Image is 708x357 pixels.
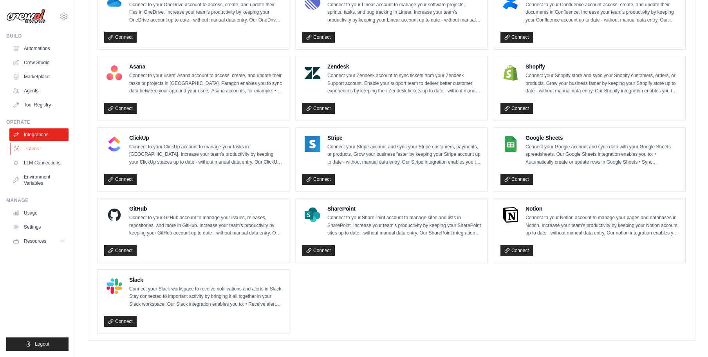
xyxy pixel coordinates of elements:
[107,278,122,294] img: Slack Logo
[9,85,69,97] a: Agents
[10,142,69,155] a: Traces
[305,136,320,152] img: Stripe Logo
[305,65,320,81] img: Zendesk Logo
[302,103,335,114] a: Connect
[9,128,69,141] a: Integrations
[526,134,679,142] h4: Google Sheets
[526,205,679,213] h4: Notion
[129,1,283,24] p: Connect to your OneDrive account to access, create, and update their files in OneDrive. Increase ...
[526,72,679,95] p: Connect your Shopify store and sync your Shopify customers, orders, or products. Grow your busine...
[9,157,69,169] a: LLM Connections
[503,207,518,223] img: Notion Logo
[305,207,320,223] img: SharePoint Logo
[500,103,533,114] a: Connect
[129,214,283,237] p: Connect to your GitHub account to manage your issues, releases, repositories, and more in GitHub....
[302,174,335,185] a: Connect
[526,214,679,237] p: Connect to your Notion account to manage your pages and databases in Notion. Increase your team’s...
[327,205,481,213] h4: SharePoint
[6,9,45,24] img: Logo
[104,103,137,114] a: Connect
[104,245,137,256] a: Connect
[9,56,69,69] a: Crew Studio
[327,143,481,166] p: Connect your Stripe account and sync your Stripe customers, payments, or products. Grow your busi...
[6,337,69,351] button: Logout
[9,42,69,55] a: Automations
[327,1,481,24] p: Connect to your Linear account to manage your software projects, sprints, tasks, and bug tracking...
[9,235,69,247] button: Resources
[9,70,69,83] a: Marketplace
[500,32,533,43] a: Connect
[526,143,679,166] p: Connect your Google account and sync data with your Google Sheets spreadsheets. Our Google Sheets...
[24,238,46,244] span: Resources
[6,197,69,204] div: Manage
[327,63,481,70] h4: Zendesk
[500,245,533,256] a: Connect
[6,33,69,39] div: Build
[129,72,283,95] p: Connect to your users’ Asana account to access, create, and update their tasks or projects in [GE...
[526,63,679,70] h4: Shopify
[302,245,335,256] a: Connect
[129,276,283,284] h4: Slack
[503,65,518,81] img: Shopify Logo
[503,136,518,152] img: Google Sheets Logo
[129,205,283,213] h4: GitHub
[129,134,283,142] h4: ClickUp
[500,174,533,185] a: Connect
[104,32,137,43] a: Connect
[302,32,335,43] a: Connect
[107,207,122,223] img: GitHub Logo
[104,174,137,185] a: Connect
[104,316,137,327] a: Connect
[9,207,69,219] a: Usage
[526,1,679,24] p: Connect to your Confluence account access, create, and update their documents in Confluence. Incr...
[35,341,49,347] span: Logout
[9,221,69,233] a: Settings
[327,214,481,237] p: Connect to your SharePoint account to manage sites and lists in SharePoint. Increase your team’s ...
[6,119,69,125] div: Operate
[9,99,69,111] a: Tool Registry
[327,134,481,142] h4: Stripe
[327,72,481,95] p: Connect your Zendesk account to sync tickets from your Zendesk Support account. Enable your suppo...
[129,143,283,166] p: Connect to your ClickUp account to manage your tasks in [GEOGRAPHIC_DATA]. Increase your team’s p...
[9,171,69,189] a: Environment Variables
[129,63,283,70] h4: Asana
[129,285,283,308] p: Connect your Slack workspace to receive notifications and alerts in Slack. Stay connected to impo...
[107,136,122,152] img: ClickUp Logo
[107,65,122,81] img: Asana Logo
